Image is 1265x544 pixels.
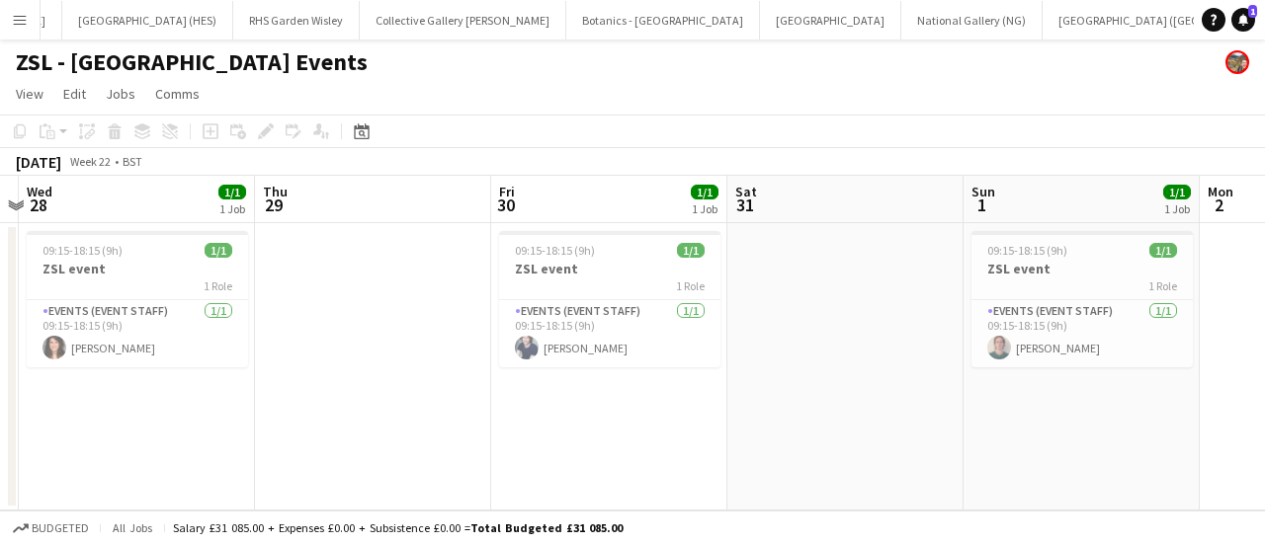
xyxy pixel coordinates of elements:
[16,47,368,77] h1: ZSL - [GEOGRAPHIC_DATA] Events
[65,154,115,169] span: Week 22
[27,300,248,367] app-card-role: Events (Event Staff)1/109:15-18:15 (9h)[PERSON_NAME]
[1248,5,1257,18] span: 1
[987,243,1067,258] span: 09:15-18:15 (9h)
[971,260,1193,277] h3: ZSL event
[10,517,92,539] button: Budgeted
[24,194,52,216] span: 28
[676,278,705,293] span: 1 Role
[55,81,94,107] a: Edit
[204,278,232,293] span: 1 Role
[123,154,142,169] div: BST
[16,152,61,172] div: [DATE]
[677,243,705,258] span: 1/1
[233,1,360,39] button: RHS Garden Wisley
[1164,201,1190,216] div: 1 Job
[760,1,901,39] button: [GEOGRAPHIC_DATA]
[218,185,246,199] span: 1/1
[205,243,232,258] span: 1/1
[566,1,760,39] button: Botanics - [GEOGRAPHIC_DATA]
[1231,8,1255,32] a: 1
[62,1,233,39] button: [GEOGRAPHIC_DATA] (HES)
[496,194,515,216] span: 30
[1163,185,1191,199] span: 1/1
[515,243,595,258] span: 09:15-18:15 (9h)
[109,520,156,535] span: All jobs
[901,1,1043,39] button: National Gallery (NG)
[27,231,248,367] app-job-card: 09:15-18:15 (9h)1/1ZSL event1 RoleEvents (Event Staff)1/109:15-18:15 (9h)[PERSON_NAME]
[1149,243,1177,258] span: 1/1
[63,85,86,103] span: Edit
[42,243,123,258] span: 09:15-18:15 (9h)
[27,183,52,200] span: Wed
[1208,183,1233,200] span: Mon
[971,183,995,200] span: Sun
[147,81,208,107] a: Comms
[155,85,200,103] span: Comms
[27,260,248,277] h3: ZSL event
[732,194,757,216] span: 31
[106,85,135,103] span: Jobs
[1205,194,1233,216] span: 2
[735,183,757,200] span: Sat
[1148,278,1177,293] span: 1 Role
[971,231,1193,367] app-job-card: 09:15-18:15 (9h)1/1ZSL event1 RoleEvents (Event Staff)1/109:15-18:15 (9h)[PERSON_NAME]
[1225,50,1249,74] app-user-avatar: Alyce Paton
[360,1,566,39] button: Collective Gallery [PERSON_NAME]
[173,520,623,535] div: Salary £31 085.00 + Expenses £0.00 + Subsistence £0.00 =
[499,231,720,367] app-job-card: 09:15-18:15 (9h)1/1ZSL event1 RoleEvents (Event Staff)1/109:15-18:15 (9h)[PERSON_NAME]
[263,183,288,200] span: Thu
[691,185,718,199] span: 1/1
[219,201,245,216] div: 1 Job
[971,300,1193,367] app-card-role: Events (Event Staff)1/109:15-18:15 (9h)[PERSON_NAME]
[32,521,89,535] span: Budgeted
[98,81,143,107] a: Jobs
[499,183,515,200] span: Fri
[8,81,51,107] a: View
[692,201,717,216] div: 1 Job
[499,300,720,367] app-card-role: Events (Event Staff)1/109:15-18:15 (9h)[PERSON_NAME]
[260,194,288,216] span: 29
[499,260,720,277] h3: ZSL event
[470,520,623,535] span: Total Budgeted £31 085.00
[16,85,43,103] span: View
[969,194,995,216] span: 1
